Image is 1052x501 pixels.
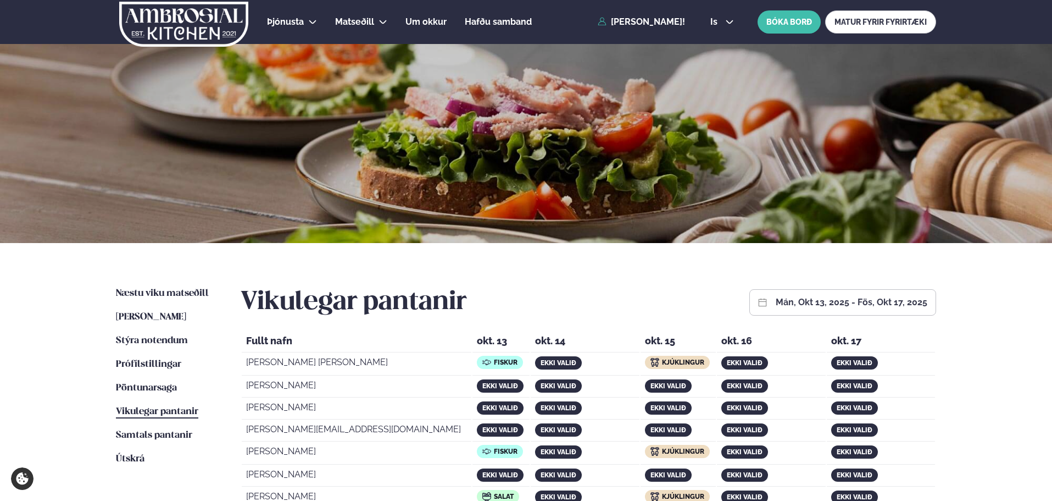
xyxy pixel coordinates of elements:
span: Prófílstillingar [116,360,181,369]
h2: Vikulegar pantanir [241,287,467,318]
span: Salat [494,493,514,500]
td: [PERSON_NAME] [PERSON_NAME] [242,354,471,376]
span: ekki valið [650,426,686,434]
a: Hafðu samband [465,15,532,29]
span: Kjúklingur [662,359,704,366]
img: icon img [650,492,659,501]
span: Vikulegar pantanir [116,407,198,416]
span: ekki valið [541,426,576,434]
span: ekki valið [837,359,872,367]
span: ekki valið [482,426,518,434]
span: ekki valið [541,404,576,412]
span: ekki valið [727,382,762,390]
span: Um okkur [405,16,447,27]
a: Prófílstillingar [116,358,181,371]
a: Næstu viku matseðill [116,287,209,300]
td: [PERSON_NAME] [242,466,471,487]
span: ekki valið [482,471,518,479]
td: [PERSON_NAME] [242,377,471,398]
a: Matseðill [335,15,374,29]
td: [PERSON_NAME] [242,399,471,420]
span: ekki valið [837,426,872,434]
th: okt. 14 [531,332,639,353]
a: MATUR FYRIR FYRIRTÆKI [825,10,936,34]
span: ekki valið [650,471,686,479]
th: okt. 16 [717,332,825,353]
button: is [702,18,743,26]
span: ekki valið [837,382,872,390]
a: Þjónusta [267,15,304,29]
span: ekki valið [541,471,576,479]
span: ekki valið [727,359,762,367]
a: Um okkur [405,15,447,29]
span: Matseðill [335,16,374,27]
span: is [710,18,721,26]
span: [PERSON_NAME] [116,312,186,322]
span: ekki valið [482,404,518,412]
span: ekki valið [541,382,576,390]
a: Pöntunarsaga [116,382,177,395]
span: ekki valið [650,404,686,412]
th: okt. 17 [827,332,935,353]
a: Samtals pantanir [116,429,192,442]
button: BÓKA BORÐ [758,10,821,34]
td: [PERSON_NAME][EMAIL_ADDRESS][DOMAIN_NAME] [242,421,471,442]
img: icon img [482,358,491,367]
span: Kjúklingur [662,448,704,455]
a: Útskrá [116,453,144,466]
span: Fiskur [494,448,517,455]
span: Útskrá [116,454,144,464]
span: ekki valið [541,448,576,456]
button: mán, okt 13, 2025 - fös, okt 17, 2025 [776,298,927,307]
img: icon img [650,358,659,367]
th: Fullt nafn [242,332,471,353]
span: ekki valið [727,404,762,412]
img: icon img [482,447,491,456]
span: Hafðu samband [465,16,532,27]
span: ekki valið [541,493,576,501]
span: ekki valið [727,471,762,479]
span: ekki valið [482,382,518,390]
span: ekki valið [837,493,872,501]
span: ekki valið [727,448,762,456]
a: [PERSON_NAME] [116,311,186,324]
span: Samtals pantanir [116,431,192,440]
span: ekki valið [837,404,872,412]
a: Stýra notendum [116,334,188,348]
span: ekki valið [541,359,576,367]
span: Pöntunarsaga [116,383,177,393]
th: okt. 13 [472,332,530,353]
span: ekki valið [837,471,872,479]
span: ekki valið [650,382,686,390]
a: [PERSON_NAME]! [598,17,685,27]
img: icon img [650,447,659,456]
a: Cookie settings [11,467,34,490]
span: ekki valið [727,426,762,434]
span: Þjónusta [267,16,304,27]
span: Stýra notendum [116,336,188,345]
span: Fiskur [494,359,517,366]
img: icon img [482,492,491,501]
a: Vikulegar pantanir [116,405,198,419]
span: ekki valið [837,448,872,456]
span: Kjúklingur [662,493,704,500]
th: okt. 15 [641,332,716,353]
span: Næstu viku matseðill [116,289,209,298]
img: logo [118,2,249,47]
td: [PERSON_NAME] [242,443,471,465]
span: ekki valið [727,493,762,501]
